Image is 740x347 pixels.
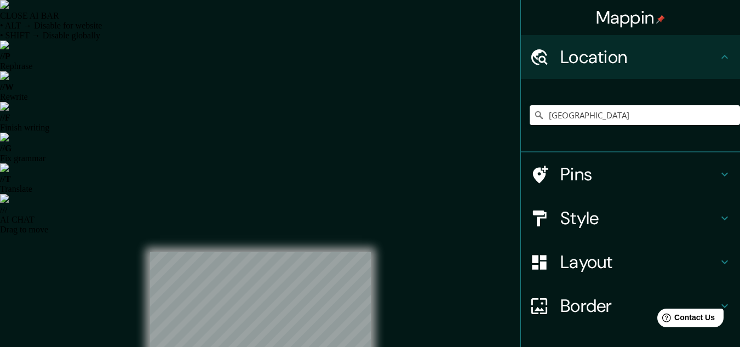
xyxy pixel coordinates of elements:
iframe: Help widget launcher [643,304,728,335]
h4: Layout [560,251,718,273]
h4: Border [560,295,718,317]
div: Layout [521,240,740,284]
div: Border [521,284,740,328]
